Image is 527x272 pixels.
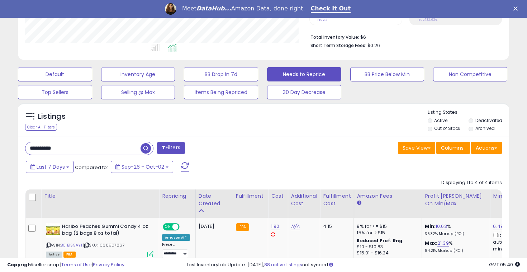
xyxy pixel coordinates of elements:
span: Sep-26 - Oct-02 [122,163,164,170]
button: Columns [436,142,470,154]
img: Profile image for Georgie [165,3,176,15]
span: Compared to: [75,164,108,171]
label: Out of Stock [434,125,460,131]
button: Inventory Age [101,67,175,81]
button: Items Being Repriced [184,85,258,99]
div: Date Created [199,192,230,207]
button: Save View [398,142,435,154]
div: 15% for > $15 [357,230,416,236]
button: Non Competitive [433,67,507,81]
a: Privacy Policy [93,261,124,268]
a: 21.39 [437,240,449,247]
b: Max: [425,240,437,247]
b: Short Term Storage Fees: [310,42,366,48]
div: Close [513,6,521,11]
p: Listing States: [428,109,509,116]
button: BB Price Below Min [350,67,424,81]
a: 6.49 [493,223,503,230]
button: Actions [471,142,502,154]
div: 8% for <= $15 [357,223,416,230]
button: BB Drop in 7d [184,67,258,81]
a: Terms of Use [61,261,92,268]
th: The percentage added to the cost of goods (COGS) that forms the calculator for Min & Max prices. [422,189,490,218]
p: 84.21% Markup (ROI) [425,248,484,253]
small: Amazon Fees. [357,200,361,206]
li: $6 [310,32,497,41]
div: Amazon Fees [357,192,419,200]
div: ASIN: [46,223,153,257]
h5: Listings [38,112,66,122]
p: 36.32% Markup (ROI) [425,231,484,236]
button: Needs to Reprice [267,67,341,81]
div: $10 - $10.83 [357,244,416,250]
div: Clear All Filters [25,124,57,131]
div: Meet Amazon Data, done right. [182,5,305,12]
div: Displaying 1 to 4 of 4 items [441,179,502,186]
span: Last 7 Days [37,163,65,170]
div: Fulfillment Cost [323,192,351,207]
div: Profit [PERSON_NAME] on Min/Max [425,192,487,207]
button: Top Sellers [18,85,92,99]
b: Haribo Peaches Gummi Candy 4 oz bag (2 bags 8 oz total) [62,223,149,238]
span: 2025-10-10 05:40 GMT [489,261,520,268]
img: 51Ox5sshvfL._SL40_.jpg [46,223,60,238]
button: Last 7 Days [26,161,74,173]
div: Fulfillment [236,192,265,200]
a: 10.63 [436,223,447,230]
label: Archived [475,125,495,131]
div: Title [44,192,156,200]
span: OFF [179,224,190,230]
div: Preset: [162,242,190,258]
a: Check It Out [311,5,351,13]
a: 1.90 [271,223,280,230]
div: [DATE] [199,223,227,230]
span: | SKU: 1068907867 [83,242,125,248]
div: Cost [271,192,285,200]
button: Selling @ Max [101,85,175,99]
b: Reduced Prof. Rng. [357,238,404,244]
b: Min: [425,223,436,230]
div: $15.01 - $16.24 [357,250,416,256]
div: Repricing [162,192,193,200]
div: % [425,223,484,236]
button: Default [18,67,92,81]
small: Prev: 132.63% [417,18,437,22]
strong: Copyright [7,261,33,268]
div: Amazon AI * [162,234,190,241]
span: $0.26 [367,42,380,49]
span: Columns [441,144,464,151]
a: N/A [291,223,300,230]
b: Total Inventory Value: [310,34,359,40]
label: Deactivated [475,117,502,123]
i: DataHub... [196,5,231,12]
span: ON [163,224,172,230]
div: seller snap | | [7,262,124,268]
div: Last InventoryLab Update: [DATE], not synced. [187,262,520,268]
small: FBA [236,223,249,231]
small: Prev: 4 [317,18,327,22]
button: Sep-26 - Oct-02 [111,161,173,173]
div: % [425,240,484,253]
button: 30 Day Decrease [267,85,341,99]
div: Additional Cost [291,192,317,207]
a: B01E1S9AYI [61,242,82,248]
button: Filters [157,142,185,154]
label: Active [434,117,447,123]
div: 4.15 [323,223,348,230]
a: 88 active listings [264,261,302,268]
